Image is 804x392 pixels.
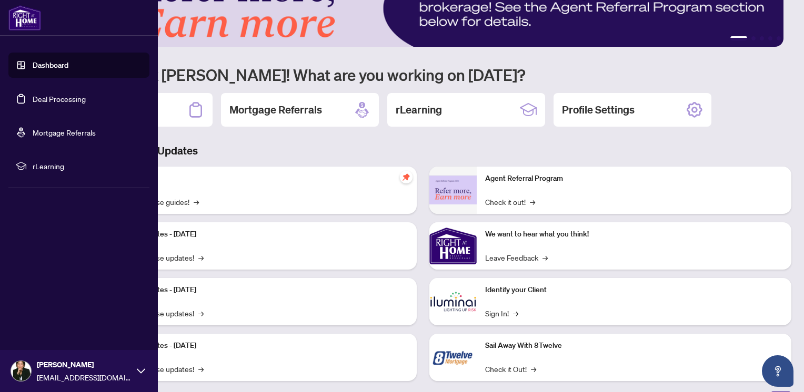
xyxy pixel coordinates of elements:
a: Deal Processing [33,94,86,104]
h2: rLearning [396,102,442,117]
span: → [198,252,204,263]
p: We want to hear what you think! [485,229,783,240]
h3: Brokerage & Industry Updates [55,143,791,158]
img: We want to hear what you think! [429,222,477,270]
p: Identify your Client [485,284,783,296]
span: rLearning [33,160,142,172]
button: 4 [768,36,772,40]
img: Profile Icon [11,361,31,381]
a: Dashboard [33,60,68,70]
a: Sign In!→ [485,307,518,319]
span: → [542,252,548,263]
span: → [198,363,204,375]
img: Agent Referral Program [429,176,477,204]
h2: Profile Settings [562,102,635,117]
p: Agent Referral Program [485,173,783,184]
a: Leave Feedback→ [485,252,548,263]
span: → [513,307,518,319]
span: [EMAIL_ADDRESS][DOMAIN_NAME] [37,372,132,383]
h2: Mortgage Referrals [229,102,322,117]
button: 2 [751,36,756,40]
p: Platform Updates - [DATE] [110,340,408,352]
img: logo [8,5,41,30]
span: → [531,363,536,375]
h1: Welcome back [PERSON_NAME]! What are you working on [DATE]? [55,65,791,85]
p: Platform Updates - [DATE] [110,229,408,240]
button: 5 [777,36,781,40]
p: Sail Away With 8Twelve [485,340,783,352]
span: pushpin [400,171,413,183]
span: → [530,196,535,208]
span: → [194,196,199,208]
a: Mortgage Referrals [33,128,96,137]
p: Platform Updates - [DATE] [110,284,408,296]
button: 1 [730,36,747,40]
a: Check it Out!→ [485,363,536,375]
span: → [198,307,204,319]
a: Check it out!→ [485,196,535,208]
button: Open asap [762,355,793,387]
img: Identify your Client [429,278,477,325]
p: Self-Help [110,173,408,184]
img: Sail Away With 8Twelve [429,334,477,381]
span: [PERSON_NAME] [37,359,132,370]
button: 3 [760,36,764,40]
